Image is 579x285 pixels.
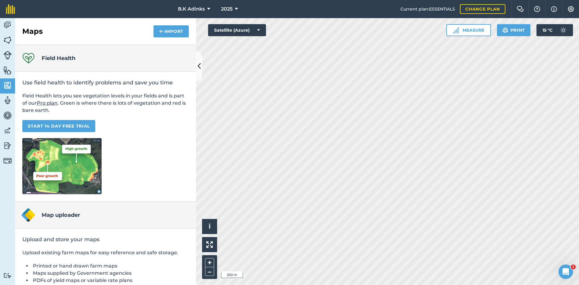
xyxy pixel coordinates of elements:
button: Measure [446,24,491,36]
li: Printed or hand drawn farm maps [31,262,189,270]
h4: Map uploader [42,211,80,219]
img: fieldmargin Logo [6,4,15,14]
img: svg+xml;base64,PD94bWwgdmVyc2lvbj0iMS4wIiBlbmNvZGluZz0idXRmLTgiPz4KPCEtLSBHZW5lcmF0b3I6IEFkb2JlIE... [3,111,12,120]
h2: Use field health to identify problems and save you time [22,79,189,86]
img: Map uploader logo [21,208,36,222]
a: START 14 DAY FREE TRIAL [22,120,95,132]
img: svg+xml;base64,PHN2ZyB4bWxucz0iaHR0cDovL3d3dy53My5vcmcvMjAwMC9zdmciIHdpZHRoPSIxNyIgaGVpZ2h0PSIxNy... [551,5,557,13]
img: svg+xml;base64,PD94bWwgdmVyc2lvbj0iMS4wIiBlbmNvZGluZz0idXRmLTgiPz4KPCEtLSBHZW5lcmF0b3I6IEFkb2JlIE... [3,96,12,105]
h2: Upload and store your maps [22,236,189,243]
img: svg+xml;base64,PD94bWwgdmVyc2lvbj0iMS4wIiBlbmNvZGluZz0idXRmLTgiPz4KPCEtLSBHZW5lcmF0b3I6IEFkb2JlIE... [3,21,12,30]
p: Upload existing farm maps for easy reference and safe storage. [22,249,189,256]
img: svg+xml;base64,PD94bWwgdmVyc2lvbj0iMS4wIiBlbmNvZGluZz0idXRmLTgiPz4KPCEtLSBHZW5lcmF0b3I6IEFkb2JlIE... [3,141,12,150]
p: Field Health lets you see vegetation levels in your fields and is part of our . Green is where th... [22,92,189,114]
img: Ruler icon [453,27,459,33]
img: svg+xml;base64,PHN2ZyB4bWxucz0iaHR0cDovL3d3dy53My5vcmcvMjAwMC9zdmciIHdpZHRoPSI1NiIgaGVpZ2h0PSI2MC... [3,81,12,90]
button: Satellite (Azure) [208,24,266,36]
span: 2 [571,264,576,269]
h2: Maps [22,27,43,36]
li: Maps supplied by Government agencies [31,270,189,277]
img: svg+xml;base64,PHN2ZyB4bWxucz0iaHR0cDovL3d3dy53My5vcmcvMjAwMC9zdmciIHdpZHRoPSIxNCIgaGVpZ2h0PSIyNC... [159,28,163,35]
button: i [202,219,217,234]
img: Two speech bubbles overlapping with the left bubble in the forefront [517,6,524,12]
button: 15 °C [536,24,573,36]
a: Pro plan [37,100,58,106]
img: A question mark icon [533,6,541,12]
img: svg+xml;base64,PD94bWwgdmVyc2lvbj0iMS4wIiBlbmNvZGluZz0idXRmLTgiPz4KPCEtLSBHZW5lcmF0b3I6IEFkb2JlIE... [557,24,569,36]
button: – [205,267,214,276]
img: svg+xml;base64,PD94bWwgdmVyc2lvbj0iMS4wIiBlbmNvZGluZz0idXRmLTgiPz4KPCEtLSBHZW5lcmF0b3I6IEFkb2JlIE... [3,126,12,135]
button: + [205,258,214,267]
li: PDFs of yield maps or variable rate plans [31,277,189,284]
img: Four arrows, one pointing top left, one top right, one bottom right and the last bottom left [206,241,213,248]
img: svg+xml;base64,PD94bWwgdmVyc2lvbj0iMS4wIiBlbmNvZGluZz0idXRmLTgiPz4KPCEtLSBHZW5lcmF0b3I6IEFkb2JlIE... [3,51,12,59]
span: 2025 [221,5,233,13]
a: Change plan [460,4,505,14]
img: svg+xml;base64,PHN2ZyB4bWxucz0iaHR0cDovL3d3dy53My5vcmcvMjAwMC9zdmciIHdpZHRoPSI1NiIgaGVpZ2h0PSI2MC... [3,66,12,75]
span: 15 ° C [543,24,552,36]
img: svg+xml;base64,PHN2ZyB4bWxucz0iaHR0cDovL3d3dy53My5vcmcvMjAwMC9zdmciIHdpZHRoPSI1NiIgaGVpZ2h0PSI2MC... [3,36,12,45]
span: B.K Adinks [178,5,205,13]
img: svg+xml;base64,PD94bWwgdmVyc2lvbj0iMS4wIiBlbmNvZGluZz0idXRmLTgiPz4KPCEtLSBHZW5lcmF0b3I6IEFkb2JlIE... [3,273,12,278]
span: i [209,223,210,230]
img: svg+xml;base64,PD94bWwgdmVyc2lvbj0iMS4wIiBlbmNvZGluZz0idXRmLTgiPz4KPCEtLSBHZW5lcmF0b3I6IEFkb2JlIE... [3,157,12,165]
h4: Field Health [42,54,75,62]
iframe: Intercom live chat [558,264,573,279]
img: svg+xml;base64,PHN2ZyB4bWxucz0iaHR0cDovL3d3dy53My5vcmcvMjAwMC9zdmciIHdpZHRoPSIxOSIgaGVpZ2h0PSIyNC... [502,27,508,34]
img: A cog icon [567,6,574,12]
span: Current plan : ESSENTIALS [400,6,455,12]
button: Print [497,24,531,36]
button: Import [153,25,189,37]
